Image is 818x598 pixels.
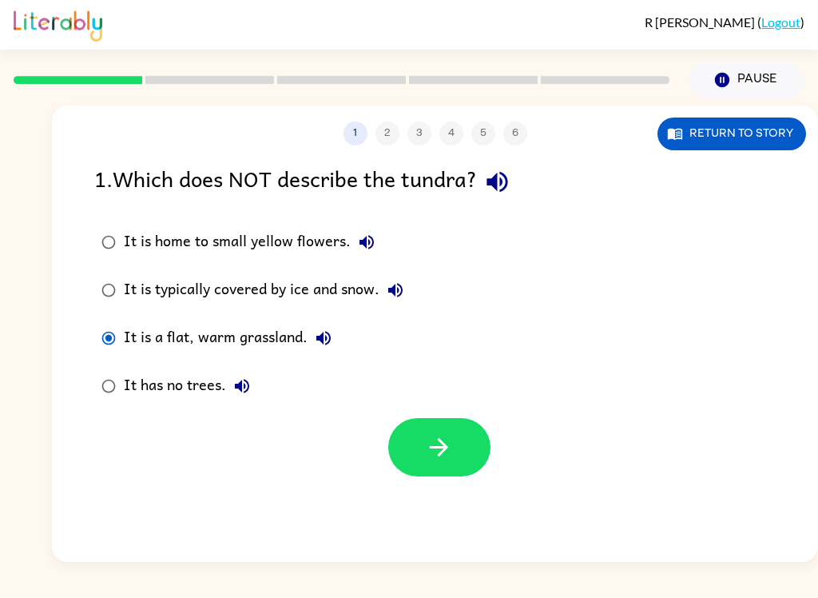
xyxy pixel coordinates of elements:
div: It has no trees. [124,370,258,402]
button: It has no trees. [226,370,258,402]
button: It is typically covered by ice and snow. [379,274,411,306]
button: 1 [343,122,367,146]
button: It is home to small yellow flowers. [351,226,383,258]
button: Pause [689,62,804,98]
span: R [PERSON_NAME] [645,14,757,30]
div: 1 . Which does NOT describe the tundra? [94,161,776,202]
div: It is typically covered by ice and snow. [124,274,411,306]
a: Logout [761,14,800,30]
button: It is a flat, warm grassland. [308,322,340,354]
div: It is home to small yellow flowers. [124,226,383,258]
button: Return to story [657,118,806,150]
div: ( ) [645,14,804,30]
div: It is a flat, warm grassland. [124,322,340,354]
img: Literably [14,6,102,42]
